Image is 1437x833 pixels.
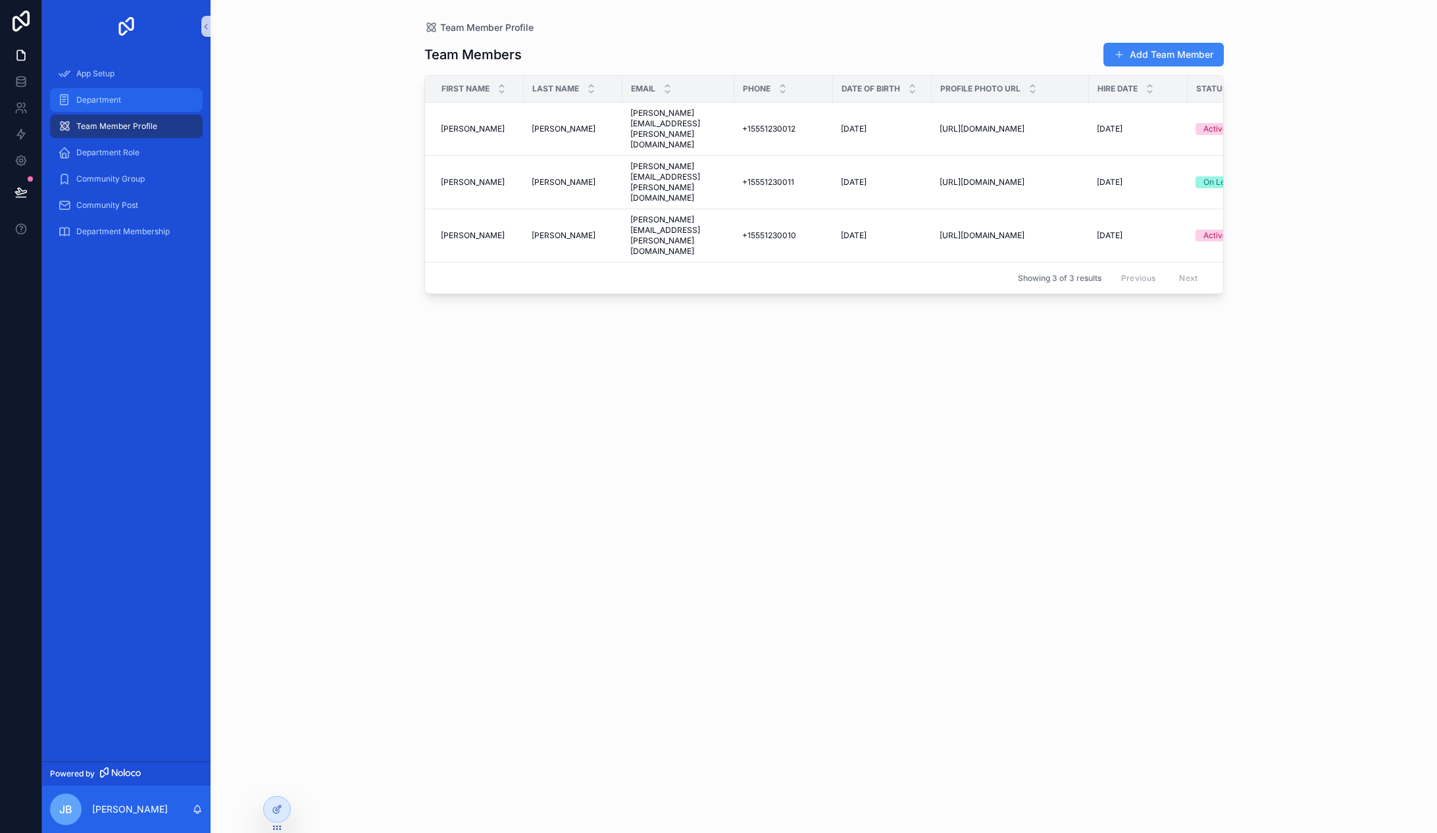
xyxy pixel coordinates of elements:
[841,230,924,241] a: [DATE]
[940,177,1081,188] a: [URL][DOMAIN_NAME]
[50,193,203,217] a: Community Post
[50,167,203,191] a: Community Group
[940,230,1081,241] a: [URL][DOMAIN_NAME]
[742,124,795,134] span: +15551230012
[532,124,595,134] span: [PERSON_NAME]
[424,45,522,64] h1: Team Members
[532,230,615,241] a: [PERSON_NAME]
[742,177,794,188] span: +15551230011
[1196,84,1228,94] span: Status
[441,124,516,134] a: [PERSON_NAME]
[532,177,615,188] a: [PERSON_NAME]
[76,147,139,158] span: Department Role
[630,161,726,203] a: [PERSON_NAME][EMAIL_ADDRESS][PERSON_NAME][DOMAIN_NAME]
[76,68,114,79] span: App Setup
[532,124,615,134] a: [PERSON_NAME]
[441,177,505,188] span: [PERSON_NAME]
[50,62,203,86] a: App Setup
[76,174,145,184] span: Community Group
[1097,177,1180,188] a: [DATE]
[440,21,534,34] span: Team Member Profile
[1203,230,1227,241] div: Active
[424,21,534,34] a: Team Member Profile
[76,200,138,211] span: Community Post
[532,230,595,241] span: [PERSON_NAME]
[1196,176,1278,188] a: On Leave
[742,230,796,241] span: +15551230010
[841,124,867,134] span: [DATE]
[1097,124,1180,134] a: [DATE]
[940,177,1024,188] span: [URL][DOMAIN_NAME]
[842,84,900,94] span: Date Of Birth
[1203,123,1227,135] div: Active
[1196,123,1278,135] a: Active
[116,16,137,37] img: App logo
[841,124,924,134] a: [DATE]
[441,84,490,94] span: First Name
[743,84,770,94] span: Phone
[742,124,825,134] a: +15551230012
[841,230,867,241] span: [DATE]
[1097,124,1122,134] span: [DATE]
[1018,273,1101,284] span: Showing 3 of 3 results
[92,803,168,816] p: [PERSON_NAME]
[841,177,867,188] span: [DATE]
[76,121,157,132] span: Team Member Profile
[50,88,203,112] a: Department
[841,177,924,188] a: [DATE]
[742,177,825,188] a: +15551230011
[940,84,1021,94] span: Profile Photo Url
[742,230,825,241] a: +15551230010
[630,108,726,150] a: [PERSON_NAME][EMAIL_ADDRESS][PERSON_NAME][DOMAIN_NAME]
[441,230,516,241] a: [PERSON_NAME]
[76,95,121,105] span: Department
[59,801,72,817] span: JB
[940,124,1081,134] a: [URL][DOMAIN_NAME]
[1103,43,1224,66] button: Add Team Member
[1097,84,1138,94] span: Hire Date
[940,230,1024,241] span: [URL][DOMAIN_NAME]
[76,226,170,237] span: Department Membership
[441,124,505,134] span: [PERSON_NAME]
[630,215,726,257] a: [PERSON_NAME][EMAIL_ADDRESS][PERSON_NAME][DOMAIN_NAME]
[50,141,203,164] a: Department Role
[940,124,1024,134] span: [URL][DOMAIN_NAME]
[1203,176,1239,188] div: On Leave
[50,769,95,779] span: Powered by
[532,177,595,188] span: [PERSON_NAME]
[50,114,203,138] a: Team Member Profile
[631,84,655,94] span: Email
[42,761,211,786] a: Powered by
[441,177,516,188] a: [PERSON_NAME]
[532,84,579,94] span: Last Name
[1196,230,1278,241] a: Active
[441,230,505,241] span: [PERSON_NAME]
[1097,177,1122,188] span: [DATE]
[42,53,211,261] div: scrollable content
[1097,230,1122,241] span: [DATE]
[50,220,203,243] a: Department Membership
[1097,230,1180,241] a: [DATE]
